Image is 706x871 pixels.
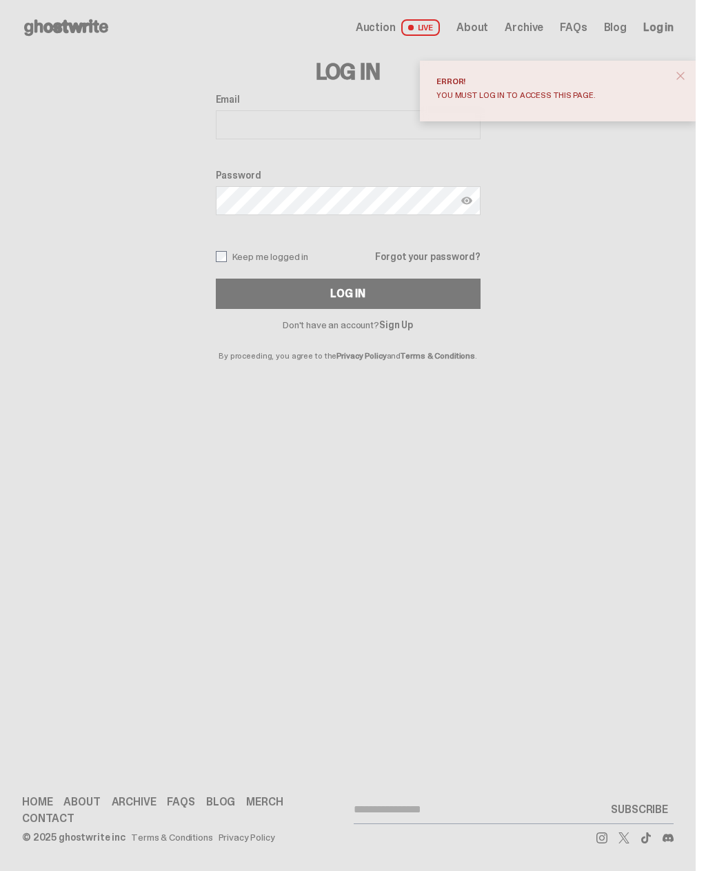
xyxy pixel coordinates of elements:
[216,170,481,181] label: Password
[167,797,194,808] a: FAQs
[216,251,309,262] label: Keep me logged in
[401,350,475,361] a: Terms & Conditions
[63,797,100,808] a: About
[356,22,396,33] span: Auction
[22,813,74,824] a: Contact
[216,330,481,360] p: By proceeding, you agree to the and .
[216,61,481,83] h3: Log In
[436,91,668,99] div: You must log in to access this page.
[206,797,235,808] a: Blog
[375,252,480,261] a: Forgot your password?
[356,19,440,36] a: Auction LIVE
[112,797,157,808] a: Archive
[131,832,212,842] a: Terms & Conditions
[604,22,627,33] a: Blog
[330,288,365,299] div: Log In
[560,22,587,33] a: FAQs
[505,22,543,33] a: Archive
[643,22,674,33] a: Log in
[22,832,125,842] div: © 2025 ghostwrite inc
[605,796,674,823] button: SUBSCRIBE
[22,797,52,808] a: Home
[379,319,413,331] a: Sign Up
[461,195,472,206] img: Show password
[216,251,227,262] input: Keep me logged in
[336,350,386,361] a: Privacy Policy
[216,320,481,330] p: Don't have an account?
[216,279,481,309] button: Log In
[436,77,668,86] div: Error!
[401,19,441,36] span: LIVE
[668,63,693,88] button: close
[216,94,481,105] label: Email
[456,22,488,33] a: About
[219,832,275,842] a: Privacy Policy
[246,797,283,808] a: Merch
